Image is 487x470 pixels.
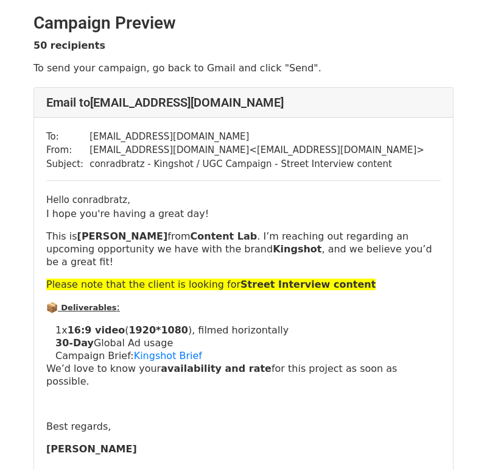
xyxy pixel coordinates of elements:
[89,143,424,157] td: [EMAIL_ADDRESS][DOMAIN_NAME] < [EMAIL_ADDRESS][DOMAIN_NAME] >
[33,13,454,34] h2: Campaign Preview
[46,362,441,388] p: We’d love to know your for this project as soon as possible.
[46,301,120,313] u: :
[55,337,94,349] b: 30-Day
[46,420,441,433] p: Best regards,
[46,443,137,455] strong: [PERSON_NAME]
[191,230,258,242] strong: Content Lab
[77,230,168,242] strong: [PERSON_NAME]
[240,279,376,290] b: Street Interview content
[161,363,272,374] strong: availability and rate
[134,350,202,361] a: Kingshot Brief
[46,207,441,220] p: I hope you're having a great day!
[55,336,441,349] p: Global Ad usage
[68,324,125,336] b: 16:9 video
[89,157,424,171] td: conradbratz - Kingshot / UGC Campaign - Street Interview content
[46,95,441,110] h4: Email to [EMAIL_ADDRESS][DOMAIN_NAME]
[46,143,89,157] td: From:
[46,157,89,171] td: Subject:
[55,324,441,336] p: 1x ( ), filmed horizontally
[46,279,376,290] span: Please note that the client is looking for
[33,62,454,74] p: To send your campaign, go back to Gmail and click "Send".
[46,230,441,268] p: This is from . I’m reaching out regarding an upcoming opportunity we have with the brand , and we...
[89,130,424,144] td: [EMAIL_ADDRESS][DOMAIN_NAME]
[46,302,58,313] img: 📦
[46,130,89,144] td: To:
[55,349,441,362] p: Campaign Brief:
[33,40,105,51] strong: 50 recipients
[61,303,116,312] b: Deliverables
[273,243,321,255] strong: Kingshot
[128,324,187,336] b: 1920*1080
